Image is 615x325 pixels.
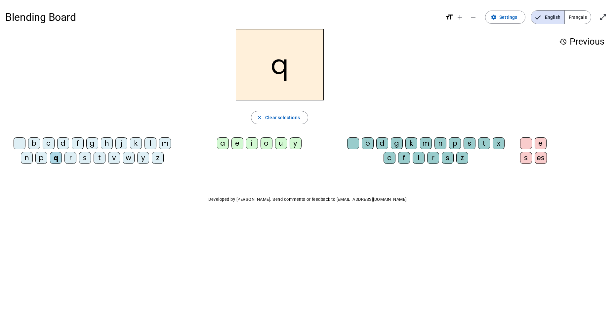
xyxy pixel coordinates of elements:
[64,152,76,164] div: r
[290,137,302,149] div: y
[493,137,505,149] div: x
[499,13,517,21] span: Settings
[362,137,374,149] div: b
[491,14,497,20] mat-icon: settings
[43,137,55,149] div: c
[427,152,439,164] div: r
[217,137,229,149] div: a
[520,152,532,164] div: s
[265,114,300,122] span: Clear selections
[376,137,388,149] div: d
[257,115,263,121] mat-icon: close
[144,137,156,149] div: l
[79,152,91,164] div: s
[456,152,468,164] div: z
[467,11,480,24] button: Decrease font size
[445,13,453,21] mat-icon: format_size
[236,29,324,100] h2: q
[485,11,525,24] button: Settings
[152,152,164,164] div: z
[28,137,40,149] div: b
[456,13,464,21] mat-icon: add
[72,137,84,149] div: f
[251,111,308,124] button: Clear selections
[5,7,440,28] h1: Blending Board
[35,152,47,164] div: p
[453,11,467,24] button: Increase font size
[115,137,127,149] div: j
[57,137,69,149] div: d
[413,152,425,164] div: l
[231,137,243,149] div: e
[123,152,135,164] div: w
[420,137,432,149] div: m
[531,11,564,24] span: English
[405,137,417,149] div: k
[565,11,591,24] span: Français
[101,137,113,149] div: h
[261,137,272,149] div: o
[21,152,33,164] div: n
[108,152,120,164] div: v
[159,137,171,149] div: m
[94,152,105,164] div: t
[137,152,149,164] div: y
[398,152,410,164] div: f
[5,196,610,203] p: Developed by [PERSON_NAME]. Send comments or feedback to [EMAIL_ADDRESS][DOMAIN_NAME]
[531,10,591,24] mat-button-toggle-group: Language selection
[384,152,395,164] div: c
[599,13,607,21] mat-icon: open_in_full
[596,11,610,24] button: Enter full screen
[391,137,403,149] div: g
[535,152,547,164] div: es
[449,137,461,149] div: p
[130,137,142,149] div: k
[559,38,567,46] mat-icon: history
[246,137,258,149] div: i
[469,13,477,21] mat-icon: remove
[464,137,475,149] div: s
[559,34,604,49] h3: Previous
[478,137,490,149] div: t
[86,137,98,149] div: g
[434,137,446,149] div: n
[535,137,547,149] div: e
[50,152,62,164] div: q
[442,152,454,164] div: s
[275,137,287,149] div: u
